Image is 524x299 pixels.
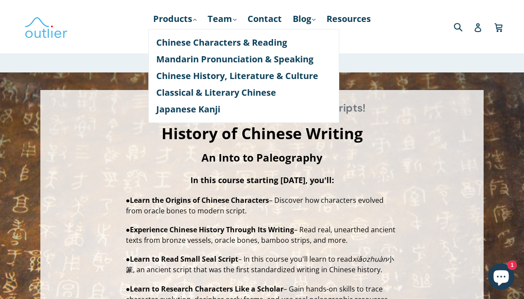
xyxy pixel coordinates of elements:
a: Chinese History, Literature & Culture [156,68,331,84]
span: In this course starting [DATE], you'll: [190,175,334,185]
a: Classical & Literary Chinese [156,84,331,101]
strong: Learn to Read Small Seal Script [130,254,238,264]
em: xiǎozhuàn [352,254,387,264]
img: Outlier Linguistics [24,14,68,40]
a: Resources [322,11,375,27]
a: Contact [243,11,286,27]
strong: Experience Chinese History Through Its Writing [130,225,294,234]
span: An Into to Paleography [201,150,323,165]
a: Course Login [230,27,294,43]
input: Search [452,18,476,36]
strong: Learn to Research Characters Like a Scholar [130,284,284,294]
a: Blog [288,11,320,27]
strong: Learn the Origins of Chinese Characters [130,195,269,205]
a: Team [203,11,241,27]
a: Japanese Kanji [156,101,331,118]
p: ● – Read real, unearthed ancient texts from bronze vessels, oracle bones, bamboo strips, and more. [126,224,398,245]
h1: History of Chinese Writing [49,126,475,141]
p: ● – Discover how characters evolved from oracle bones to modern script. [126,195,398,216]
p: ● – In this course you'll learn to read 小篆, an ancient script that was the first standardized wri... [126,254,398,275]
a: Chinese Characters & Reading [156,34,331,51]
a: Products [149,11,201,27]
inbox-online-store-chat: Shopify online store chat [485,263,517,292]
a: Mandarin Pronunciation & Speaking [156,51,331,68]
